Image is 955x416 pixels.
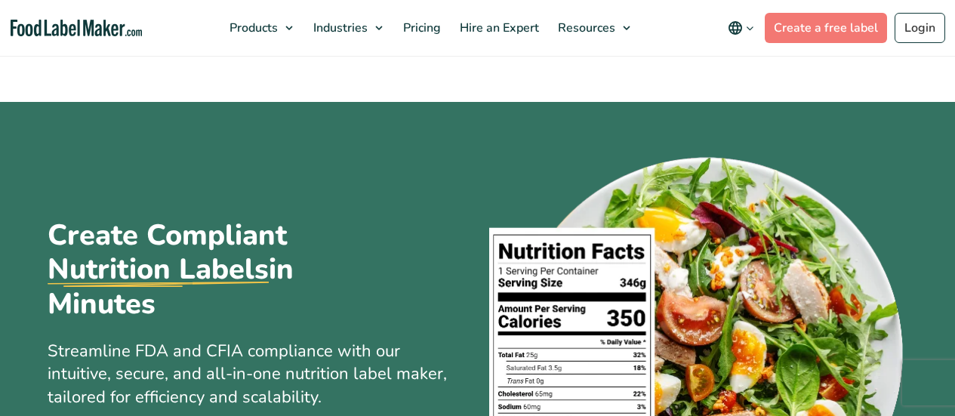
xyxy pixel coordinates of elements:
[399,20,442,36] span: Pricing
[48,252,269,287] u: Nutrition Labels
[225,20,279,36] span: Products
[765,13,887,43] a: Create a free label
[309,20,369,36] span: Industries
[895,13,945,43] a: Login
[48,218,395,322] h1: Create Compliant in Minutes
[48,340,447,409] span: Streamline FDA and CFIA compliance with our intuitive, secure, and all-in-one nutrition label mak...
[553,20,617,36] span: Resources
[455,20,541,36] span: Hire an Expert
